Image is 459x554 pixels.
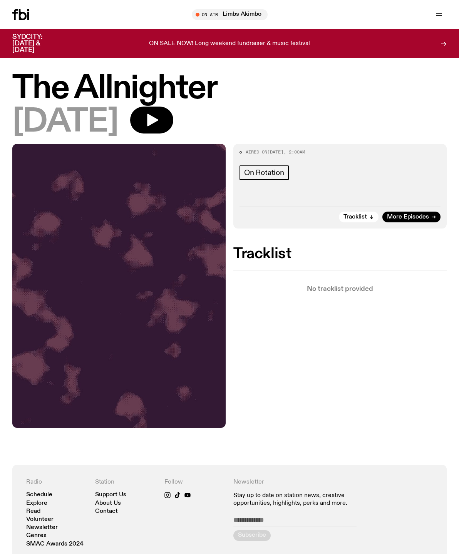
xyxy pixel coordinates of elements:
[233,247,447,261] h2: Tracklist
[343,214,367,220] span: Tracklist
[246,149,267,155] span: Aired on
[339,212,379,222] button: Tracklist
[387,214,429,220] span: More Episodes
[267,149,283,155] span: [DATE]
[95,479,156,486] h4: Station
[12,34,62,53] h3: SYDCITY: [DATE] & [DATE]
[192,9,268,20] button: On AirLimbs Akimbo
[244,169,284,177] span: On Rotation
[26,492,52,498] a: Schedule
[233,492,364,507] p: Stay up to date on station news, creative opportunities, highlights, perks and more.
[382,212,441,222] a: More Episodes
[26,509,40,514] a: Read
[12,73,447,104] h1: The Allnighter
[26,533,47,539] a: Genres
[26,501,47,506] a: Explore
[283,149,305,155] span: , 2:00am
[95,509,118,514] a: Contact
[26,541,84,547] a: SMAC Awards 2024
[12,107,118,138] span: [DATE]
[240,165,289,180] a: On Rotation
[95,501,121,506] a: About Us
[26,517,54,522] a: Volunteer
[149,40,310,47] p: ON SALE NOW! Long weekend fundraiser & music festival
[233,479,364,486] h4: Newsletter
[95,492,126,498] a: Support Us
[233,286,447,292] p: No tracklist provided
[164,479,226,486] h4: Follow
[26,525,58,531] a: Newsletter
[26,479,87,486] h4: Radio
[233,530,271,541] button: Subscribe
